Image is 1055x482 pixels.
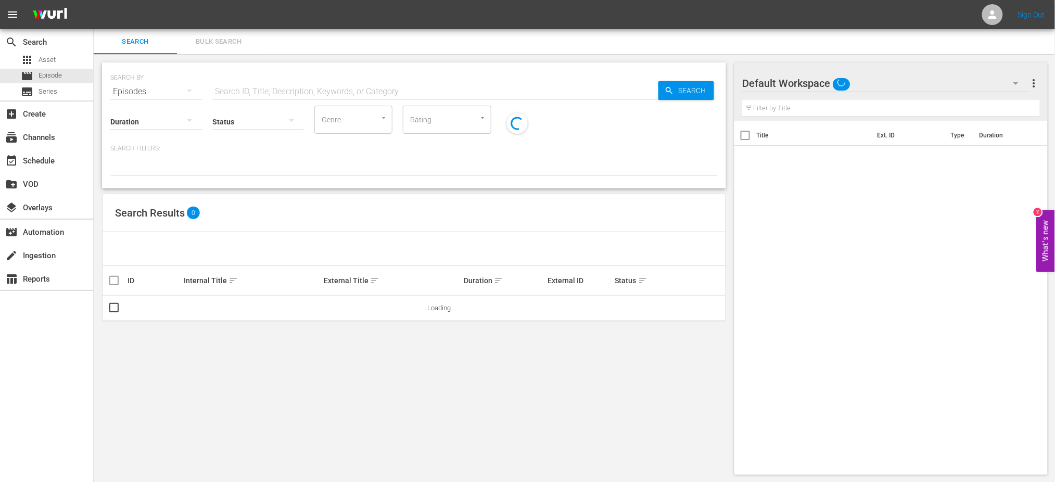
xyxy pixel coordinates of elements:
[5,178,18,191] span: VOD
[1036,210,1055,272] button: Open Feedback Widget
[370,276,379,285] span: sort
[228,276,238,285] span: sort
[973,121,1035,150] th: Duration
[464,274,545,287] div: Duration
[5,249,18,262] span: Ingestion
[5,36,18,48] span: Search
[1027,71,1040,96] button: more_vert
[871,121,944,150] th: Ext. ID
[183,36,254,48] span: Bulk Search
[39,70,62,81] span: Episode
[25,3,75,27] img: ans4CAIJ8jUAAAAAAAAAAAAAAAAAAAAAAAAgQb4GAAAAAAAAAAAAAAAAAAAAAAAAJMjXAAAAAAAAAAAAAAAAAAAAAAAAgAT5G...
[548,276,612,285] div: External ID
[115,207,185,219] span: Search Results
[184,274,321,287] div: Internal Title
[494,276,503,285] span: sort
[128,276,181,285] div: ID
[100,36,171,48] span: Search
[1027,77,1040,90] span: more_vert
[5,131,18,144] span: Channels
[39,86,57,97] span: Series
[5,155,18,167] span: Schedule
[110,144,718,153] p: Search Filters:
[110,77,202,106] div: Episodes
[674,81,714,100] span: Search
[944,121,973,150] th: Type
[6,8,19,21] span: menu
[427,304,455,312] span: Loading...
[742,69,1028,98] div: Default Workspace
[379,113,389,123] button: Open
[21,54,33,66] span: Asset
[5,108,18,120] span: Create
[324,274,461,287] div: External Title
[1018,10,1045,19] a: Sign Out
[1034,208,1042,217] div: 2
[5,273,18,285] span: Reports
[478,113,488,123] button: Open
[21,85,33,98] span: Series
[658,81,714,100] button: Search
[756,121,871,150] th: Title
[638,276,647,285] span: sort
[5,226,18,238] span: Automation
[187,207,200,219] span: 0
[615,274,668,287] div: Status
[39,55,56,65] span: Asset
[5,201,18,214] span: Overlays
[21,70,33,82] span: Episode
